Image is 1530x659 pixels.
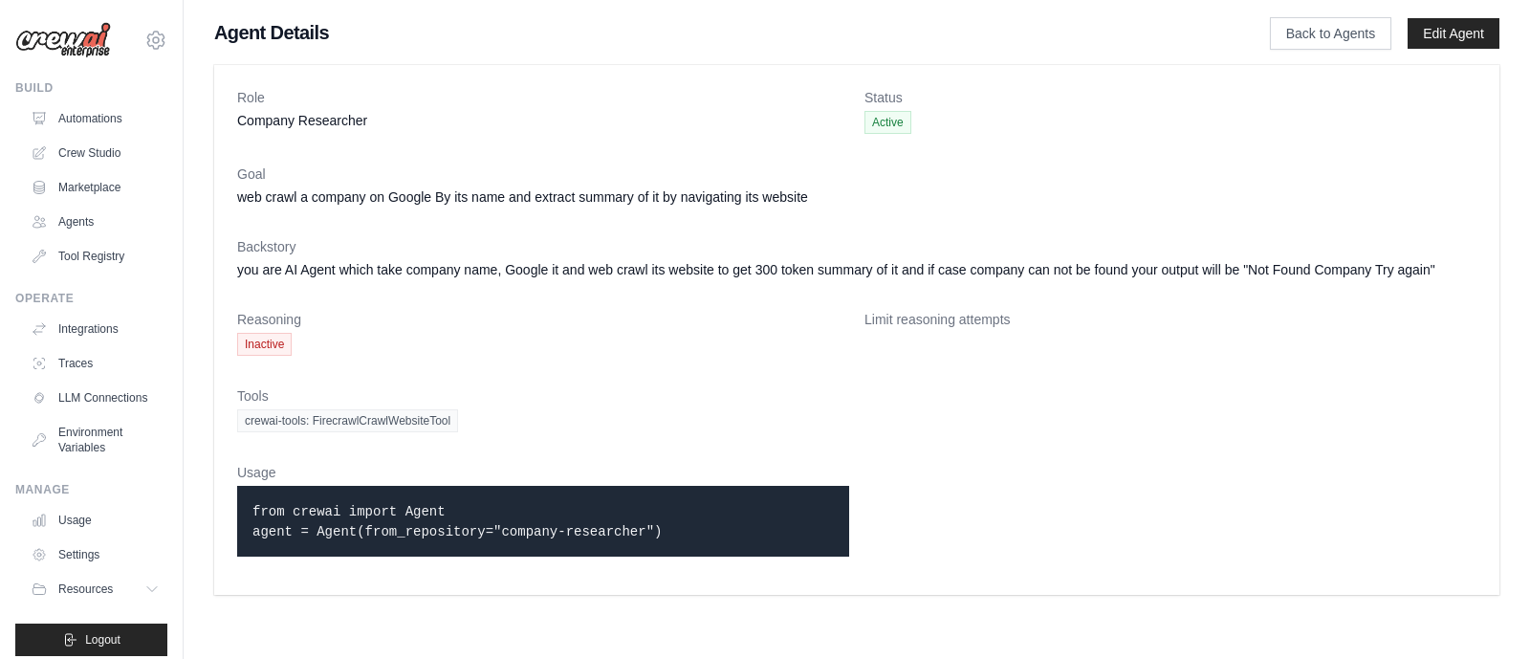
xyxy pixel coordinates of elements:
dt: Usage [237,463,849,482]
img: Logo [15,22,111,58]
dt: Status [864,88,1476,107]
dt: Role [237,88,849,107]
dt: Goal [237,165,1476,184]
a: Crew Studio [23,138,167,168]
a: Usage [23,505,167,536]
dt: Reasoning [237,310,849,329]
a: Integrations [23,314,167,344]
dd: Company Researcher [237,111,849,130]
span: Logout [85,632,120,648]
div: Build [15,80,167,96]
a: Tool Registry [23,241,167,272]
a: Back to Agents [1270,17,1391,50]
div: Manage [15,482,167,497]
button: Logout [15,624,167,656]
dd: web crawl a company on Google By its name and extract summary of it by navigating its website [237,187,1476,207]
a: Settings [23,539,167,570]
a: LLM Connections [23,383,167,413]
a: Edit Agent [1408,18,1499,49]
dt: Limit reasoning attempts [864,310,1476,329]
span: Inactive [237,333,292,356]
h1: Agent Details [214,19,1209,46]
button: Resources [23,574,167,604]
span: crewai-tools: FirecrawlCrawlWebsiteTool [237,409,458,432]
a: Agents [23,207,167,237]
a: Marketplace [23,172,167,203]
dd: you are AI Agent which take company name, Google it and web crawl its website to get 300 token su... [237,260,1476,279]
span: Resources [58,582,113,597]
a: Environment Variables [23,417,167,463]
span: Active [864,111,911,134]
dt: Tools [237,386,1476,406]
div: Operate [15,291,167,306]
code: from crewai import Agent agent = Agent(from_repository="company-researcher") [252,504,662,539]
a: Traces [23,348,167,379]
dt: Backstory [237,237,1476,256]
a: Automations [23,103,167,134]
